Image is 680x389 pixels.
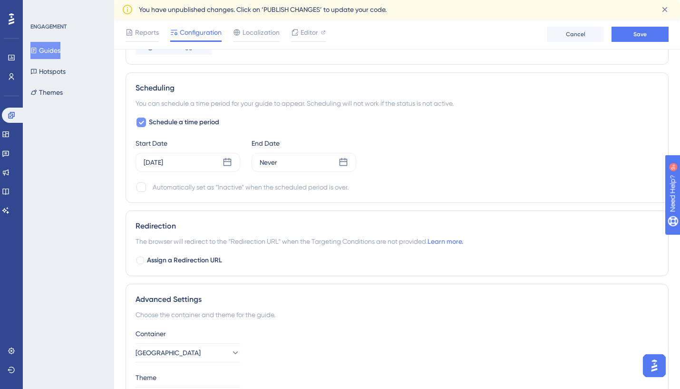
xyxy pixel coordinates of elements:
[136,328,659,339] div: Container
[30,63,66,80] button: Hotspots
[136,294,659,305] div: Advanced Settings
[547,27,604,42] button: Cancel
[301,27,318,38] span: Editor
[65,5,70,12] div: 9+
[136,372,659,383] div: Theme
[640,351,669,380] iframe: UserGuiding AI Assistant Launcher
[30,23,67,30] div: ENGAGEMENT
[180,27,222,38] span: Configuration
[633,30,647,38] span: Save
[30,42,60,59] button: Guides
[136,82,659,94] div: Scheduling
[136,309,659,320] div: Choose the container and theme for the guide.
[139,4,387,15] span: You have unpublished changes. Click on ‘PUBLISH CHANGES’ to update your code.
[30,84,63,101] button: Themes
[136,220,659,232] div: Redirection
[566,30,585,38] span: Cancel
[136,138,240,149] div: Start Date
[144,157,163,168] div: [DATE]
[135,27,159,38] span: Reports
[147,255,222,266] span: Assign a Redirection URL
[427,238,463,245] a: Learn more.
[252,138,356,149] div: End Date
[136,98,659,109] div: You can schedule a time period for your guide to appear. Scheduling will not work if the status i...
[136,343,240,362] button: [GEOGRAPHIC_DATA]
[136,236,463,247] span: The browser will redirect to the “Redirection URL” when the Targeting Conditions are not provided.
[153,181,349,193] div: Automatically set as “Inactive” when the scheduled period is over.
[136,347,201,359] span: [GEOGRAPHIC_DATA]
[149,117,219,128] span: Schedule a time period
[612,27,669,42] button: Save
[22,2,59,14] span: Need Help?
[260,157,277,168] div: Never
[243,27,280,38] span: Localization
